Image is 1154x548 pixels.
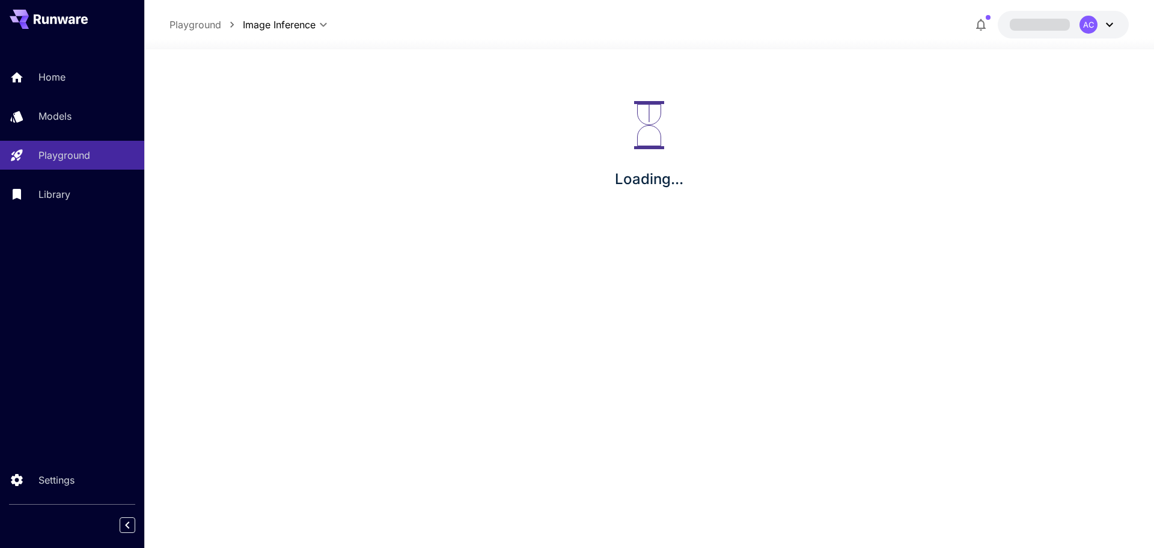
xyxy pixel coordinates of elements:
a: Playground [169,17,221,32]
button: Collapse sidebar [120,517,135,533]
nav: breadcrumb [169,17,243,32]
div: AC [1079,16,1098,34]
p: Loading... [615,168,683,190]
p: Home [38,70,66,84]
p: Playground [38,148,90,162]
button: AC [998,11,1129,38]
div: Collapse sidebar [129,514,144,536]
p: Settings [38,473,75,487]
span: Image Inference [243,17,316,32]
p: Library [38,187,70,202]
p: Models [38,109,72,123]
